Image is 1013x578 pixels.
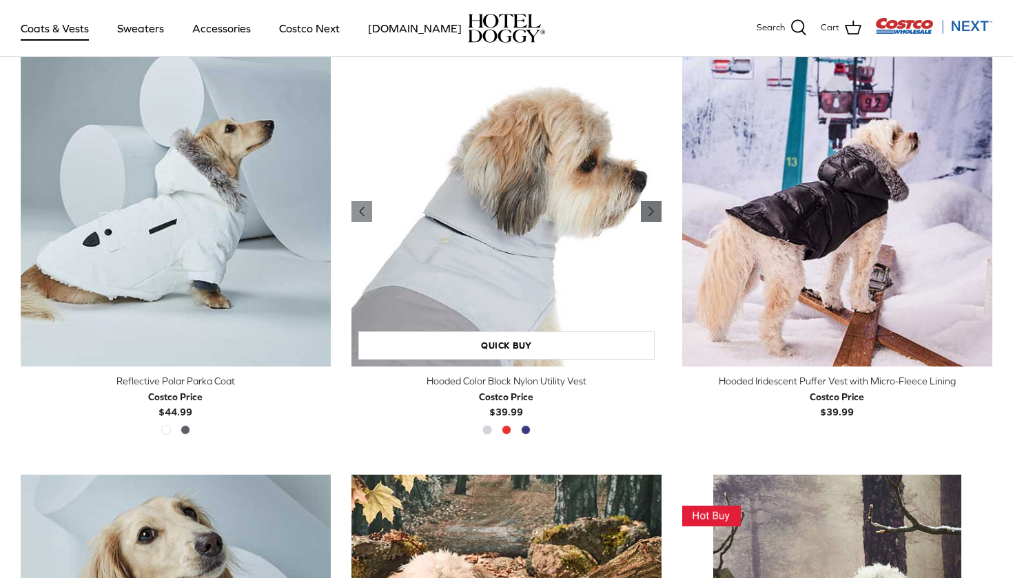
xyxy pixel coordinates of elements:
a: Reflective Polar Parka Coat Costco Price$44.99 [21,373,331,420]
a: hoteldoggy.com hoteldoggycom [468,14,545,43]
b: $39.99 [479,389,533,417]
b: $44.99 [148,389,203,417]
a: Previous [351,201,372,222]
a: Hooded Iridescent Puffer Vest with Micro-Fleece Lining [682,56,992,367]
div: Costco Price [479,389,533,404]
a: Search [757,19,807,37]
span: Search [757,21,785,35]
a: Hooded Color Block Nylon Utility Vest [351,56,662,367]
a: Quick buy [358,331,655,360]
div: Hooded Iridescent Puffer Vest with Micro-Fleece Lining [682,373,992,389]
a: Coats & Vests [8,5,101,52]
a: Hooded Color Block Nylon Utility Vest Costco Price$39.99 [351,373,662,420]
a: Sweaters [105,5,176,52]
div: Costco Price [148,389,203,404]
a: Previous [641,201,662,222]
span: Cart [821,21,839,35]
b: $39.99 [810,389,864,417]
a: Accessories [180,5,263,52]
a: Reflective Polar Parka Coat [21,56,331,367]
div: Hooded Color Block Nylon Utility Vest [351,373,662,389]
a: Cart [821,19,861,37]
a: Visit Costco Next [875,26,992,37]
a: Costco Next [267,5,352,52]
a: Hooded Iridescent Puffer Vest with Micro-Fleece Lining Costco Price$39.99 [682,373,992,420]
img: hoteldoggycom [468,14,545,43]
img: Costco Next [875,17,992,34]
a: [DOMAIN_NAME] [356,5,474,52]
img: This Item Is A Hot Buy! Get it While the Deal is Good! [682,506,741,527]
div: Costco Price [810,389,864,404]
div: Reflective Polar Parka Coat [21,373,331,389]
